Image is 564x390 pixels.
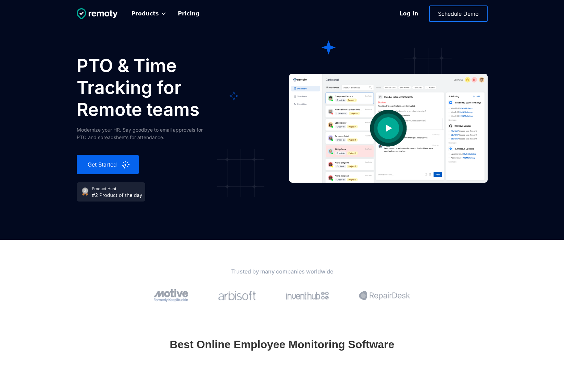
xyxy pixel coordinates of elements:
h2: Trusted by many companies worldwide [121,267,443,276]
a: Pricing [173,6,205,21]
div: Log in [399,10,418,18]
a: open lightbox [289,55,488,202]
div: Get Started [85,160,121,169]
a: Log in [393,6,425,22]
img: 2020INC logo [359,291,410,300]
img: Arise Health logo [154,289,188,302]
img: Untitled UI logotext [77,8,118,19]
div: Products [131,10,159,17]
img: The Paak logo [218,291,256,301]
a: Schedule Demo [429,5,488,22]
div: Products [126,6,173,21]
h1: PTO & Time Tracking for Remote teams [77,55,248,121]
a: Get Started [77,155,139,174]
h2: Best Online Employee Monitoring Software [170,338,394,351]
img: OE logo [286,292,329,299]
div: Modernize your HR. Say goodbye to email approvals for PTO and spreadsheets for attendance. [77,126,214,141]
